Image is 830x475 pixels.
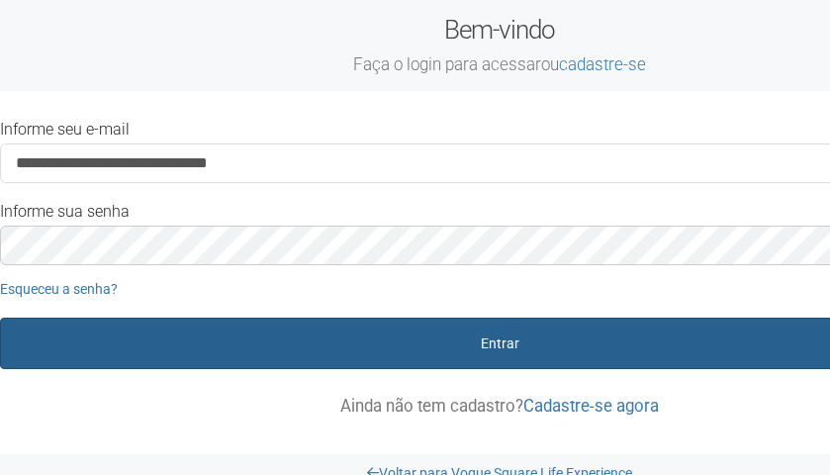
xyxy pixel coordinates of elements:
[559,54,646,74] a: cadastre-se
[523,396,659,416] a: Cadastre-se agora
[541,54,646,74] span: ou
